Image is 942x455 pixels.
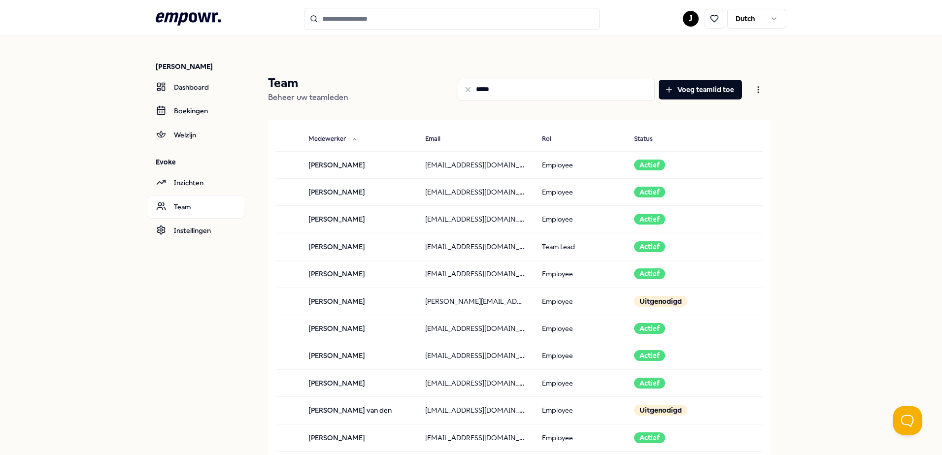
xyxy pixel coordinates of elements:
[417,424,534,451] td: [EMAIL_ADDRESS][DOMAIN_NAME]
[634,268,665,279] div: Actief
[534,233,627,260] td: Team Lead
[417,315,534,342] td: [EMAIL_ADDRESS][DOMAIN_NAME]
[626,130,673,149] button: Status
[634,350,665,361] div: Actief
[301,206,417,233] td: [PERSON_NAME]
[301,342,417,369] td: [PERSON_NAME]
[534,178,627,205] td: Employee
[417,397,534,424] td: [EMAIL_ADDRESS][DOMAIN_NAME]
[534,315,627,342] td: Employee
[301,397,417,424] td: [PERSON_NAME] van den
[893,406,922,435] iframe: Help Scout Beacon - Open
[268,93,348,102] span: Beheer uw teamleden
[156,157,244,167] p: Evoke
[534,342,627,369] td: Employee
[534,130,571,149] button: Rol
[148,195,244,219] a: Team
[634,241,665,252] div: Actief
[417,260,534,288] td: [EMAIL_ADDRESS][DOMAIN_NAME]
[148,123,244,147] a: Welzijn
[417,130,460,149] button: Email
[148,219,244,242] a: Instellingen
[301,233,417,260] td: [PERSON_NAME]
[156,62,244,71] p: [PERSON_NAME]
[634,160,665,170] div: Actief
[634,187,665,197] div: Actief
[534,151,627,178] td: Employee
[268,75,348,91] p: Team
[417,206,534,233] td: [EMAIL_ADDRESS][DOMAIN_NAME]
[301,369,417,396] td: [PERSON_NAME]
[148,99,244,123] a: Boekingen
[634,432,665,443] div: Actief
[634,323,665,334] div: Actief
[534,206,627,233] td: Employee
[634,214,665,225] div: Actief
[417,369,534,396] td: [EMAIL_ADDRESS][DOMAIN_NAME]
[301,151,417,178] td: [PERSON_NAME]
[301,178,417,205] td: [PERSON_NAME]
[148,75,244,99] a: Dashboard
[417,233,534,260] td: [EMAIL_ADDRESS][DOMAIN_NAME]
[301,130,366,149] button: Medewerker
[746,80,771,99] button: Open menu
[301,288,417,315] td: [PERSON_NAME]
[534,260,627,288] td: Employee
[534,424,627,451] td: Employee
[417,151,534,178] td: [EMAIL_ADDRESS][DOMAIN_NAME]
[683,11,699,27] button: J
[534,397,627,424] td: Employee
[634,378,665,389] div: Actief
[659,80,742,99] button: Voeg teamlid toe
[417,178,534,205] td: [EMAIL_ADDRESS][DOMAIN_NAME]
[417,288,534,315] td: [PERSON_NAME][EMAIL_ADDRESS][DOMAIN_NAME]
[304,8,600,30] input: Search for products, categories or subcategories
[301,260,417,288] td: [PERSON_NAME]
[534,369,627,396] td: Employee
[417,342,534,369] td: [EMAIL_ADDRESS][DOMAIN_NAME]
[634,296,687,307] div: Uitgenodigd
[301,424,417,451] td: [PERSON_NAME]
[148,171,244,195] a: Inzichten
[301,315,417,342] td: [PERSON_NAME]
[534,288,627,315] td: Employee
